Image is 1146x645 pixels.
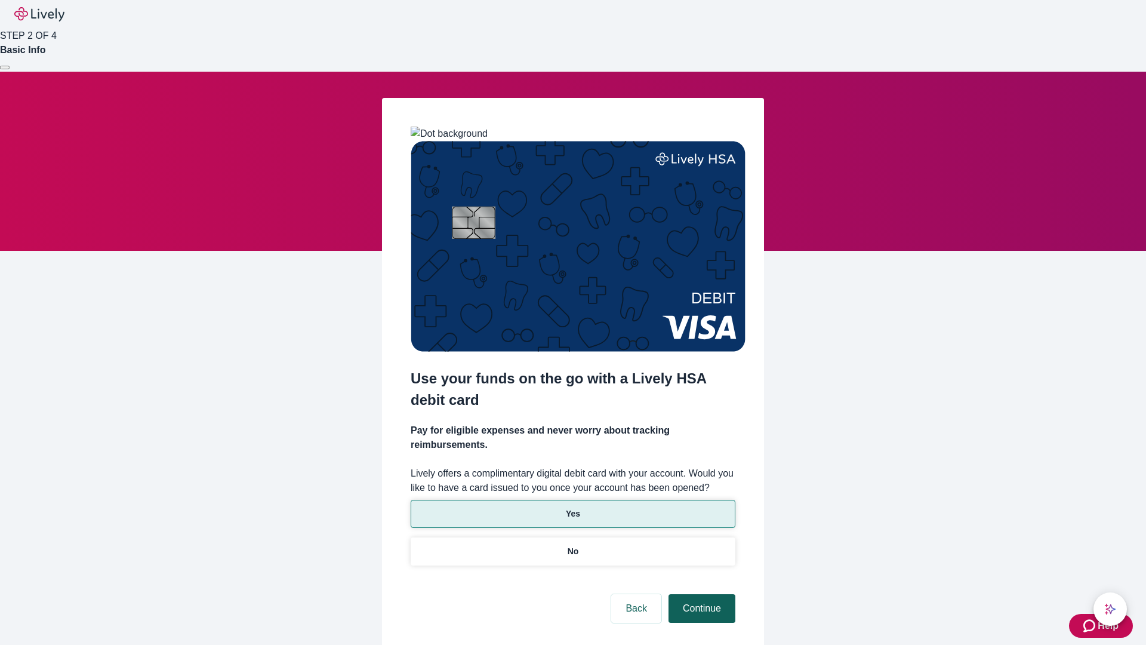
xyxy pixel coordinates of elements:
span: Help [1098,619,1119,633]
p: Yes [566,508,580,520]
img: Dot background [411,127,488,141]
img: Lively [14,7,64,21]
button: Yes [411,500,735,528]
h2: Use your funds on the go with a Lively HSA debit card [411,368,735,411]
svg: Zendesk support icon [1083,619,1098,633]
button: Back [611,594,661,623]
button: chat [1093,592,1127,626]
p: No [568,545,579,558]
button: No [411,537,735,566]
button: Zendesk support iconHelp [1069,614,1133,638]
label: Lively offers a complimentary digital debit card with your account. Would you like to have a card... [411,466,735,495]
svg: Lively AI Assistant [1104,603,1116,615]
img: Debit card [411,141,745,352]
button: Continue [668,594,735,623]
h4: Pay for eligible expenses and never worry about tracking reimbursements. [411,423,735,452]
